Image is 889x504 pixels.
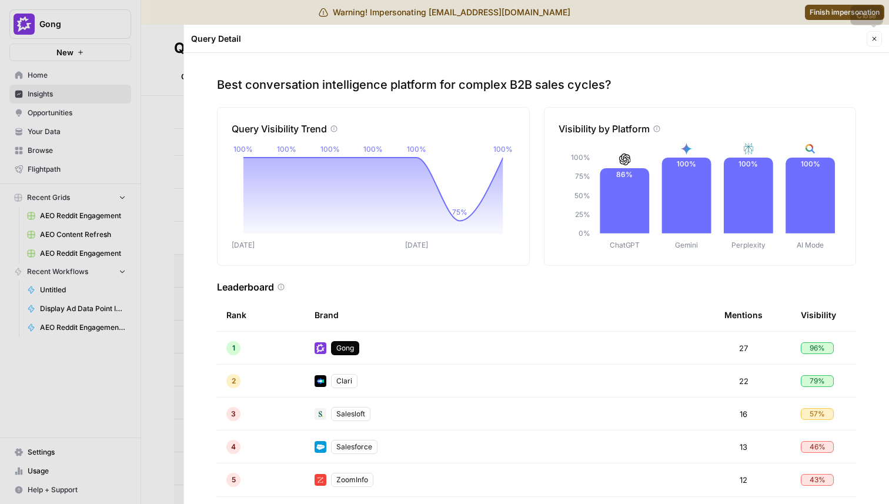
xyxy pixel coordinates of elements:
span: 57 % [810,409,825,419]
text: 100% [801,159,820,168]
tspan: ChatGPT [609,241,640,249]
tspan: AI Mode [797,241,824,249]
span: 79 % [810,376,825,386]
span: 43 % [810,475,825,485]
tspan: Gemini [675,241,698,249]
text: 100% [677,159,696,168]
text: 100% [738,159,758,168]
img: h6qlr8a97mop4asab8l5qtldq2wv [315,375,326,387]
tspan: 50% [574,191,590,200]
tspan: [DATE] [405,241,428,249]
h3: Leaderboard [217,280,274,294]
div: Query Detail [191,33,863,45]
div: ZoomInfo [331,473,373,487]
tspan: Perplexity [731,241,766,249]
span: 12 [740,474,747,486]
span: 2 [232,376,236,386]
tspan: 100% [233,145,253,153]
img: t5ivhg8jor0zzagzc03mug4u0re5 [315,441,326,453]
tspan: [DATE] [232,241,255,249]
tspan: 75% [574,172,590,181]
div: Salesforce [331,440,377,454]
tspan: 100% [570,153,590,162]
span: 27 [739,342,748,354]
img: hcm4s7ic2xq26rsmuray6dv1kquq [315,474,326,486]
p: Visibility by Platform [559,122,650,136]
div: Clari [331,374,357,388]
p: Best conversation intelligence platform for complex B2B sales cycles? [217,76,856,93]
tspan: 100% [493,145,513,153]
div: Salesloft [331,407,370,421]
tspan: 100% [363,145,383,153]
img: vpq3xj2nnch2e2ivhsgwmf7hbkjf [315,408,326,420]
div: Brand [315,299,706,331]
tspan: 0% [578,229,590,238]
p: Query Visibility Trend [232,122,327,136]
span: 3 [231,409,236,419]
span: 13 [740,441,747,453]
text: 86% [616,170,633,179]
img: w6cjb6u2gvpdnjw72qw8i2q5f3eb [315,342,326,354]
div: Rank [226,299,246,331]
span: 22 [739,375,748,387]
tspan: 75% [452,208,467,216]
span: 5 [232,475,236,485]
span: 16 [740,408,747,420]
span: 96 % [810,343,825,353]
div: Mentions [724,299,763,331]
span: 1 [232,343,235,353]
span: 4 [231,442,236,452]
tspan: 100% [407,145,426,153]
div: Gong [331,341,359,355]
span: 46 % [810,442,825,452]
div: Visibility [801,299,836,331]
tspan: 100% [277,145,296,153]
tspan: 25% [574,210,590,219]
tspan: 100% [320,145,340,153]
